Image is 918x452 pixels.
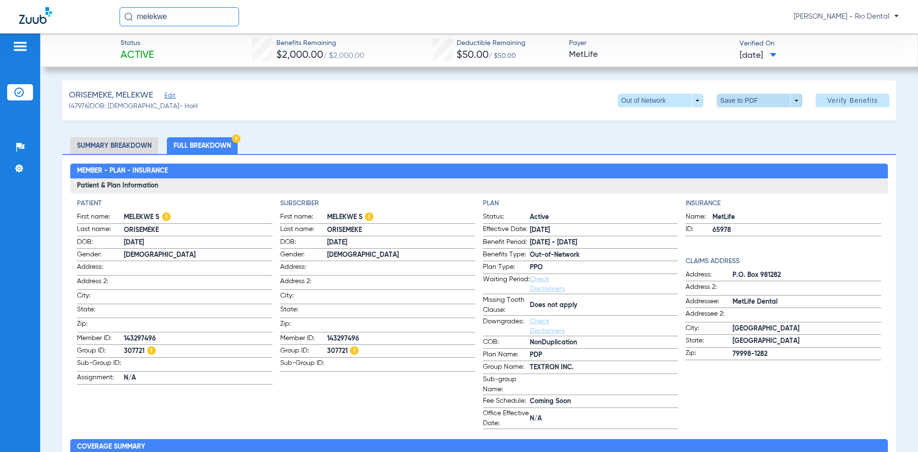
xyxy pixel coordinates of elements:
img: Hazard [350,346,359,355]
span: Edit [164,92,173,101]
span: [DEMOGRAPHIC_DATA] [327,250,475,260]
span: Plan Type: [483,262,530,274]
span: 65978 [712,225,881,235]
span: Address: [686,270,732,281]
button: Save to PDF [717,94,802,107]
span: Addressee 2: [686,309,732,322]
span: Sub-Group ID: [77,358,124,371]
span: 143297496 [327,334,475,344]
a: Check Disclaimers [530,318,565,334]
span: Last name: [280,224,327,236]
span: Status: [483,212,530,223]
span: ORISEMEKE [327,225,475,235]
span: Payer [569,38,732,48]
span: MetLife [569,49,732,61]
span: DOB: [280,237,327,249]
span: PDP [530,350,678,360]
span: Waiting Period: [483,275,530,294]
span: Downgrades: [483,317,530,336]
span: Address: [280,262,327,275]
span: Address 2: [280,276,327,289]
span: ORISEMEKE [124,225,272,235]
span: Benefits Remaining [276,38,364,48]
span: Last name: [77,224,124,236]
button: Verify Benefits [816,94,889,107]
span: ID: [686,224,712,236]
span: Missing Tooth Clause: [483,295,530,315]
h4: Insurance [686,198,881,209]
span: Zip: [280,319,327,332]
span: Fee Schedule: [483,396,530,408]
span: First name: [280,212,327,223]
iframe: Chat Widget [870,406,918,452]
span: [GEOGRAPHIC_DATA] [732,324,881,334]
span: Active [530,212,678,222]
span: Group ID: [280,346,327,357]
span: Office Effective Date: [483,408,530,429]
span: Member ID: [77,333,124,345]
a: Check Disclaimers [530,276,565,292]
span: PPO [530,263,678,273]
span: Verified On [740,39,902,49]
span: Benefit Period: [483,237,530,249]
span: MELEKWE S [327,212,475,222]
span: / $50.00 [489,53,516,59]
span: 143297496 [124,334,272,344]
h3: Patient & Plan Information [70,178,887,194]
span: Verify Benefits [827,97,878,104]
span: / $2,000.00 [323,52,364,60]
span: [DATE] [740,50,776,62]
span: City: [686,323,732,335]
span: [DEMOGRAPHIC_DATA] [124,250,272,260]
span: NonDuplication [530,338,678,348]
span: Member ID: [280,333,327,345]
span: Address 2: [686,282,732,295]
h4: Subscriber [280,198,475,209]
span: Deductible Remaining [457,38,525,48]
li: Summary Breakdown [70,137,158,154]
span: Addressee: [686,297,732,308]
span: [DATE] [530,225,678,235]
span: ORISEMEKE, MELEKWE [69,89,153,101]
h4: Claims Address [686,256,881,266]
span: $50.00 [457,50,489,60]
img: Hazard [162,212,171,221]
span: [GEOGRAPHIC_DATA] [732,336,881,346]
h2: Member - Plan - Insurance [70,164,887,179]
span: [DATE] [327,238,475,248]
span: City: [77,291,124,304]
span: Sub-Group ID: [280,358,327,371]
img: Hazard [147,346,156,355]
span: [DATE] [124,238,272,248]
span: First name: [77,212,124,223]
span: [PERSON_NAME] - Rio Dental [794,12,899,22]
span: 307721 [327,346,475,356]
span: P.O. Box 981282 [732,270,881,280]
span: DOB: [77,237,124,249]
span: MetLife Dental [732,297,881,307]
span: TEXTRON INC. [530,363,678,373]
span: Group Name: [483,362,530,374]
span: Zip: [686,348,732,360]
img: Hazard [365,212,373,221]
span: Address: [77,262,124,275]
span: N/A [530,414,678,424]
h4: Patient [77,198,272,209]
span: 307721 [124,346,272,356]
span: Out-of-Network [530,250,678,260]
img: Search Icon [124,12,133,21]
span: Coming Soon [530,397,678,407]
span: Effective Date: [483,224,530,236]
span: Assignment: [77,373,124,384]
span: $2,000.00 [276,50,323,60]
span: [DATE] - [DATE] [530,238,678,248]
span: State: [280,305,327,318]
span: MELEKWE S [124,212,272,222]
span: (47976) DOB: [DEMOGRAPHIC_DATA] - HoH [69,101,198,111]
app-breakdown-title: Plan [483,198,678,209]
span: COB: [483,337,530,349]
img: hamburger-icon [12,41,28,52]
